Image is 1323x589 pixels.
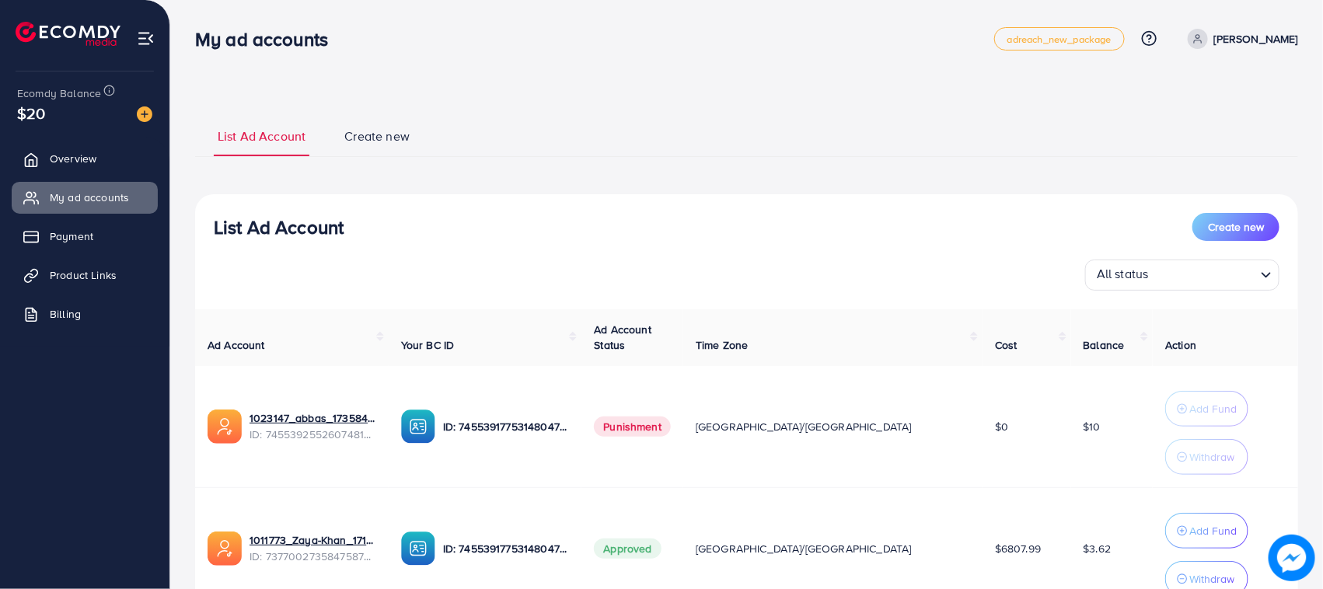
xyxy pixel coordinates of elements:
[250,410,376,442] div: <span class='underline'>1023147_abbas_1735843853887</span></br>7455392552607481857
[443,417,570,436] p: ID: 7455391775314804752
[17,102,45,124] span: $20
[1165,337,1196,353] span: Action
[250,532,376,564] div: <span class='underline'>1011773_Zaya-Khan_1717592302951</span></br>7377002735847587841
[1094,262,1152,287] span: All status
[401,337,455,353] span: Your BC ID
[50,151,96,166] span: Overview
[994,27,1125,51] a: adreach_new_package
[1189,570,1234,588] p: Withdraw
[1084,541,1112,556] span: $3.62
[1182,29,1298,49] a: [PERSON_NAME]
[12,260,158,291] a: Product Links
[1084,419,1101,434] span: $10
[1189,448,1234,466] p: Withdraw
[594,416,671,437] span: Punishment
[208,410,242,444] img: ic-ads-acc.e4c84228.svg
[195,28,340,51] h3: My ad accounts
[1084,337,1125,353] span: Balance
[1154,263,1255,287] input: Search for option
[696,541,912,556] span: [GEOGRAPHIC_DATA]/[GEOGRAPHIC_DATA]
[208,337,265,353] span: Ad Account
[50,267,117,283] span: Product Links
[17,85,101,101] span: Ecomdy Balance
[250,532,376,548] a: 1011773_Zaya-Khan_1717592302951
[696,337,748,353] span: Time Zone
[12,221,158,252] a: Payment
[1189,521,1237,540] p: Add Fund
[12,143,158,174] a: Overview
[995,337,1018,353] span: Cost
[218,127,305,145] span: List Ad Account
[137,106,152,122] img: image
[1165,439,1248,475] button: Withdraw
[208,531,242,566] img: ic-ads-acc.e4c84228.svg
[1165,513,1248,549] button: Add Fund
[1007,34,1112,44] span: adreach_new_package
[50,306,81,322] span: Billing
[344,127,410,145] span: Create new
[50,228,93,244] span: Payment
[214,216,344,239] h3: List Ad Account
[12,298,158,329] a: Billing
[1269,535,1315,581] img: image
[137,30,155,47] img: menu
[443,539,570,558] p: ID: 7455391775314804752
[250,427,376,442] span: ID: 7455392552607481857
[1214,30,1298,48] p: [PERSON_NAME]
[1165,391,1248,427] button: Add Fund
[1085,260,1279,291] div: Search for option
[1192,213,1279,241] button: Create new
[16,22,120,46] img: logo
[12,182,158,213] a: My ad accounts
[250,549,376,564] span: ID: 7377002735847587841
[1189,399,1237,418] p: Add Fund
[995,419,1008,434] span: $0
[250,410,376,426] a: 1023147_abbas_1735843853887
[1208,219,1264,235] span: Create new
[995,541,1041,556] span: $6807.99
[696,419,912,434] span: [GEOGRAPHIC_DATA]/[GEOGRAPHIC_DATA]
[50,190,129,205] span: My ad accounts
[401,531,435,566] img: ic-ba-acc.ded83a64.svg
[594,322,651,353] span: Ad Account Status
[401,410,435,444] img: ic-ba-acc.ded83a64.svg
[594,538,661,559] span: Approved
